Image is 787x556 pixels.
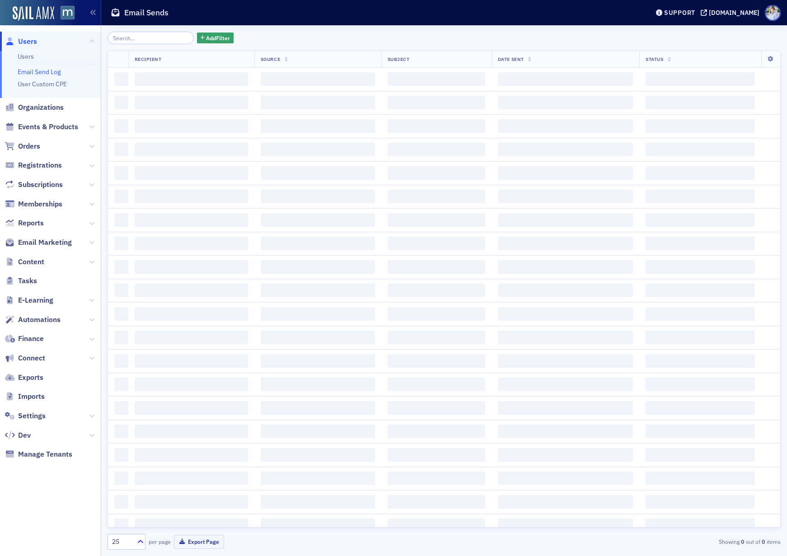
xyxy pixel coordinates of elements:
span: ‌ [114,354,128,368]
span: ‌ [261,495,375,509]
span: ‌ [114,190,128,203]
div: [DOMAIN_NAME] [709,9,759,17]
a: Organizations [5,103,64,112]
span: Profile [765,5,781,21]
span: ‌ [261,72,375,86]
span: ‌ [135,143,248,156]
span: Subject [388,56,410,62]
span: ‌ [261,331,375,344]
span: ‌ [498,96,633,109]
h1: Email Sends [124,7,169,18]
button: AddFilter [197,33,234,44]
span: ‌ [135,519,248,532]
a: User Custom CPE [18,80,67,88]
span: Content [18,257,44,267]
strong: 0 [760,537,767,546]
span: ‌ [114,143,128,156]
span: ‌ [388,331,485,344]
span: ‌ [261,378,375,391]
a: Finance [5,334,44,344]
span: ‌ [135,495,248,509]
a: Dev [5,430,31,440]
span: ‌ [646,448,755,462]
span: ‌ [388,143,485,156]
span: ‌ [498,401,633,415]
span: ‌ [135,378,248,391]
span: ‌ [114,519,128,532]
span: ‌ [498,143,633,156]
a: View Homepage [54,6,75,21]
span: ‌ [135,401,248,415]
span: ‌ [388,166,485,180]
span: ‌ [388,96,485,109]
span: ‌ [646,519,755,532]
span: Reports [18,218,44,228]
span: Date Sent [498,56,524,62]
span: ‌ [646,260,755,274]
a: E-Learning [5,295,53,305]
span: ‌ [114,378,128,391]
span: Email Marketing [18,238,72,248]
span: ‌ [646,425,755,438]
span: ‌ [114,307,128,321]
span: ‌ [261,307,375,321]
span: ‌ [135,331,248,344]
span: ‌ [114,472,128,485]
span: ‌ [114,237,128,250]
span: ‌ [388,519,485,532]
span: ‌ [114,401,128,415]
span: ‌ [114,166,128,180]
span: ‌ [388,284,485,297]
span: ‌ [261,354,375,368]
span: ‌ [114,260,128,274]
span: ‌ [261,519,375,532]
span: ‌ [261,96,375,109]
a: Users [5,37,37,47]
span: ‌ [135,96,248,109]
span: ‌ [646,307,755,321]
img: SailAMX [13,6,54,21]
span: Orders [18,141,40,151]
span: ‌ [135,190,248,203]
span: Tasks [18,276,37,286]
a: Orders [5,141,40,151]
span: ‌ [388,425,485,438]
a: Connect [5,353,45,363]
span: Finance [18,334,44,344]
span: ‌ [646,401,755,415]
span: Status [646,56,663,62]
a: Memberships [5,199,62,209]
span: ‌ [261,143,375,156]
span: ‌ [261,166,375,180]
span: ‌ [498,472,633,485]
span: ‌ [114,448,128,462]
span: ‌ [261,190,375,203]
span: ‌ [114,213,128,227]
span: ‌ [498,237,633,250]
button: [DOMAIN_NAME] [701,9,763,16]
span: ‌ [498,307,633,321]
a: Registrations [5,160,62,170]
span: ‌ [135,307,248,321]
span: ‌ [114,425,128,438]
span: ‌ [114,119,128,133]
span: ‌ [646,354,755,368]
span: ‌ [114,72,128,86]
a: Content [5,257,44,267]
span: Manage Tenants [18,449,72,459]
span: ‌ [498,190,633,203]
span: ‌ [135,354,248,368]
div: Showing out of items [562,537,781,546]
span: ‌ [646,331,755,344]
span: ‌ [261,425,375,438]
span: ‌ [135,72,248,86]
span: ‌ [135,213,248,227]
div: 25 [112,537,132,547]
span: Memberships [18,199,62,209]
span: Subscriptions [18,180,63,190]
span: ‌ [261,472,375,485]
span: ‌ [388,472,485,485]
span: Recipient [135,56,162,62]
span: ‌ [646,284,755,297]
span: ‌ [498,331,633,344]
